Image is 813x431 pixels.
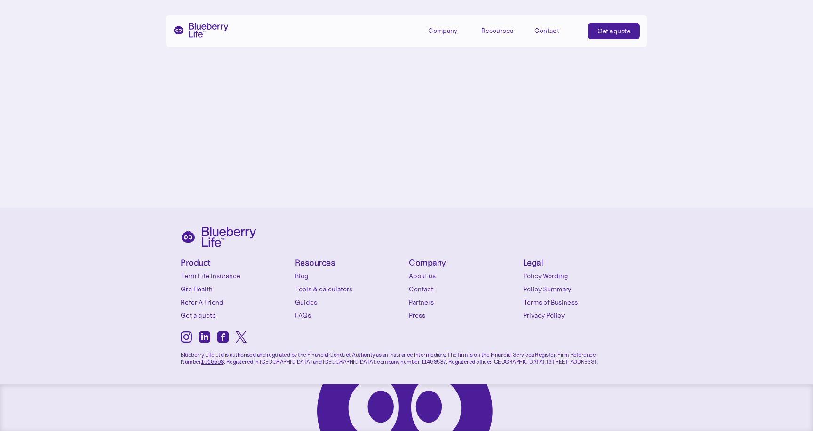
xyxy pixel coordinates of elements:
p: Blueberry Life Ltd is authorised and regulated by the Financial Conduct Authority as an Insurance... [181,345,632,365]
a: Guides [295,298,405,307]
a: Partners [409,298,518,307]
a: Blog [295,271,405,281]
a: Contact [534,23,577,38]
a: Terms of Business [523,298,633,307]
h4: Resources [295,259,405,267]
div: Resources [481,27,513,35]
div: Get a quote [598,26,630,36]
div: Company [428,23,470,38]
a: Contact [409,284,518,294]
a: Term Life Insurance [181,271,290,281]
a: Privacy Policy [523,311,633,320]
h4: Company [409,259,518,267]
div: Resources [481,23,524,38]
a: Get a quote [181,311,290,320]
a: Policy Wording [523,271,633,281]
a: FAQs [295,311,405,320]
a: Get a quote [588,23,640,39]
a: Tools & calculators [295,284,405,294]
a: Policy Summary [523,284,633,294]
a: 1016598 [201,358,224,365]
a: Refer A Friend [181,298,290,307]
h4: Product [181,259,290,267]
h4: Legal [523,259,633,267]
a: About us [409,271,518,281]
a: Press [409,311,518,320]
a: home [173,23,229,38]
div: Contact [534,27,559,35]
a: Gro Health [181,284,290,294]
div: Company [428,27,457,35]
